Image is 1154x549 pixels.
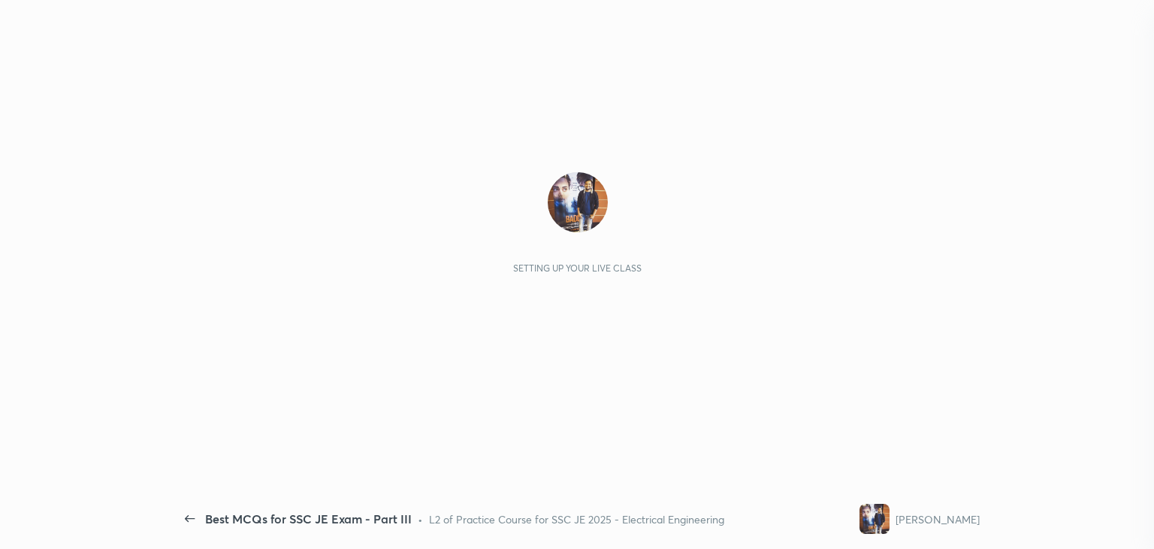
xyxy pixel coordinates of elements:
div: [PERSON_NAME] [896,511,980,527]
img: fecdb386181f4cf2bff1f15027e2290c.jpg [548,172,608,232]
img: fecdb386181f4cf2bff1f15027e2290c.jpg [859,504,890,534]
div: • [418,511,423,527]
div: Best MCQs for SSC JE Exam - Part III [205,510,412,528]
div: Setting up your live class [513,262,642,274]
div: L2 of Practice Course for SSC JE 2025 - Electrical Engineering [429,511,724,527]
